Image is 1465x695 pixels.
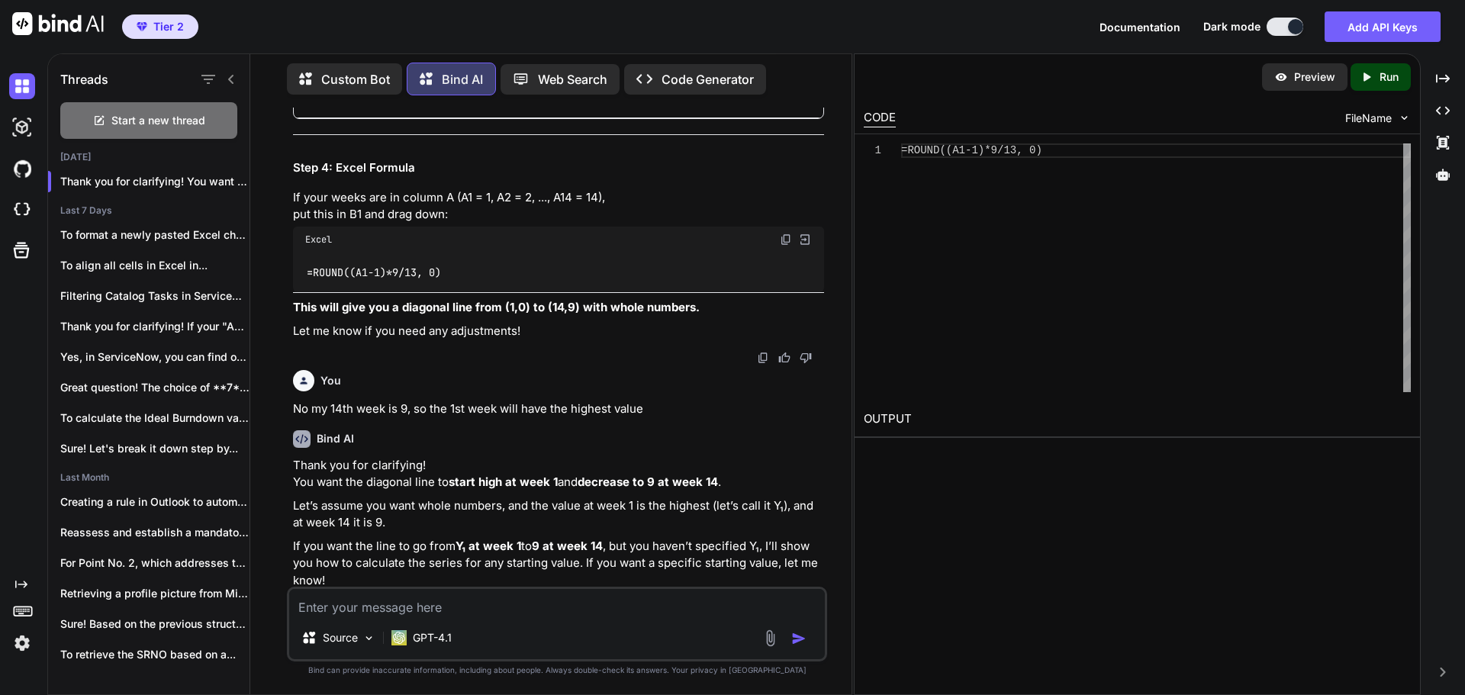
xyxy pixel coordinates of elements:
[9,197,35,223] img: cloudideIcon
[60,677,250,693] p: If this time isn't convenient for you,...
[60,494,250,510] p: Creating a rule in Outlook to automatically...
[778,352,790,364] img: like
[1203,19,1261,34] span: Dark mode
[9,630,35,656] img: settings
[391,630,407,645] img: GPT-4.1
[60,258,250,273] p: To align all cells in Excel in...
[1325,11,1441,42] button: Add API Keys
[293,457,824,491] p: Thank you for clarifying! You want the diagonal line to and .
[287,664,827,676] p: Bind can provide inaccurate information, including about people. Always double-check its answers....
[855,401,1420,437] h2: OUTPUT
[800,352,812,364] img: dislike
[305,233,332,246] span: Excel
[757,352,769,364] img: copy
[323,630,358,645] p: Source
[317,431,354,446] h6: Bind AI
[60,555,250,571] p: For Point No. 2, which addresses the...
[60,319,250,334] p: Thank you for clarifying! If your "Ageing"...
[293,538,824,590] p: If you want the line to go from to , but you haven’t specified Y₁, I’ll show you how to calculate...
[60,227,250,243] p: To format a newly pasted Excel chart...
[413,630,452,645] p: GPT-4.1
[293,323,824,340] p: Let me know if you need any adjustments!
[456,539,521,553] strong: Y₁ at week 1
[1345,111,1392,126] span: FileName
[137,22,147,31] img: premium
[60,288,250,304] p: Filtering Catalog Tasks in ServiceNow can help...
[1100,21,1180,34] span: Documentation
[293,497,824,532] p: Let’s assume you want whole numbers, and the value at week 1 is the highest (let’s call it Y₁), a...
[1294,69,1335,85] p: Preview
[60,70,108,88] h1: Threads
[864,143,881,158] div: 1
[293,300,700,314] strong: This will give you a diagonal line from (1,0) to (14,9) with whole numbers.
[1274,70,1288,84] img: preview
[122,14,198,39] button: premiumTier 2
[48,151,250,163] h2: [DATE]
[780,233,792,246] img: copy
[1398,111,1411,124] img: chevron down
[60,349,250,365] p: Yes, in ServiceNow, you can find out...
[293,159,824,177] h2: Step 4: Excel Formula
[48,204,250,217] h2: Last 7 Days
[662,70,754,88] p: Code Generator
[153,19,184,34] span: Tier 2
[1380,69,1399,85] p: Run
[60,525,250,540] p: Reassess and establish a mandatory triage process...
[293,189,824,224] p: If your weeks are in column A (A1 = 1, A2 = 2, ..., A14 = 14), put this in B1 and drag down:
[60,616,250,632] p: Sure! Based on the previous structure and...
[442,70,483,88] p: Bind AI
[864,109,896,127] div: CODE
[60,410,250,426] p: To calculate the Ideal Burndown value for...
[320,373,341,388] h6: You
[60,586,250,601] p: Retrieving a profile picture from Microsoft Teams...
[449,475,558,489] strong: start high at week 1
[48,471,250,484] h2: Last Month
[791,631,807,646] img: icon
[293,401,824,418] p: No my 14th week is 9, so the 1st week will have the highest value
[60,647,250,662] p: To retrieve the SRNO based on a...
[60,441,250,456] p: Sure! Let's break it down step by...
[305,265,442,281] code: =ROUND((A1-1)*9/13, 0)
[321,70,390,88] p: Custom Bot
[532,539,603,553] strong: 9 at week 14
[1100,19,1180,35] button: Documentation
[798,233,812,246] img: Open in Browser
[761,629,779,647] img: attachment
[111,113,205,128] span: Start a new thread
[901,144,1042,156] span: =ROUND((A1-1)*9/13, 0)
[60,174,250,189] p: Thank you for clarifying! You want the...
[12,12,104,35] img: Bind AI
[538,70,607,88] p: Web Search
[60,380,250,395] p: Great question! The choice of **7** as...
[9,73,35,99] img: darkChat
[9,114,35,140] img: darkAi-studio
[362,632,375,645] img: Pick Models
[9,156,35,182] img: githubDark
[578,475,718,489] strong: decrease to 9 at week 14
